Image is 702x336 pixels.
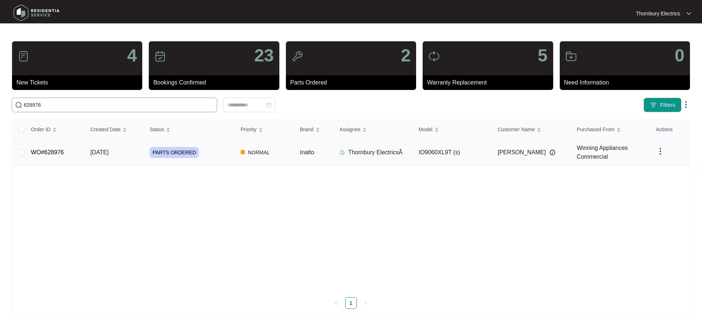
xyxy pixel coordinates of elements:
span: NORMAL [245,148,273,157]
span: Order ID [31,125,51,133]
p: 5 [538,47,548,64]
button: left [331,297,342,309]
th: Model [413,120,492,139]
p: Parts Ordered [290,78,416,87]
th: Actions [650,120,690,139]
input: Search by Order Id, Assignee Name, Customer Name, Brand and Model [24,101,214,109]
p: 2 [401,47,411,64]
li: Next Page [360,297,371,309]
span: Winning Appliances Commercial [577,145,628,160]
span: Brand [300,125,313,133]
th: Status [144,120,235,139]
p: Thornbury Electrics [636,10,680,17]
button: filter iconFilters [643,98,682,112]
img: dropdown arrow [682,100,690,109]
p: 23 [254,47,273,64]
span: Status [150,125,164,133]
img: filter icon [650,101,657,109]
p: Warranty Replacement [427,78,553,87]
img: icon [565,50,577,62]
th: Created Date [84,120,144,139]
p: Need Information [564,78,690,87]
img: icon [18,50,29,62]
li: 1 [345,297,357,309]
span: left [334,301,339,305]
span: Priority [241,125,257,133]
th: Purchased From [571,120,650,139]
img: dropdown arrow [687,12,691,15]
span: Filters [660,101,675,109]
span: Purchased From [577,125,614,133]
li: Previous Page [331,297,342,309]
p: 4 [127,47,137,64]
span: right [363,301,368,305]
img: residentia service logo [11,2,62,24]
span: Assignee [339,125,361,133]
button: right [360,297,371,309]
th: Priority [235,120,294,139]
p: Bookings Confirmed [153,78,279,87]
span: Model [419,125,433,133]
td: IO9060XL9T (s) [413,139,492,166]
span: Created Date [90,125,121,133]
th: Customer Name [492,120,571,139]
th: Brand [294,120,333,139]
img: Vercel Logo [241,150,245,154]
p: New Tickets [16,78,142,87]
img: dropdown arrow [656,147,665,156]
img: icon [291,50,303,62]
img: Assigner Icon [339,150,345,155]
img: Info icon [550,150,555,155]
img: search-icon [15,101,22,109]
span: Customer Name [498,125,535,133]
img: icon [428,50,440,62]
span: [DATE] [90,149,109,155]
a: 1 [346,298,356,309]
a: WO#628976 [31,149,64,155]
th: Assignee [333,120,412,139]
span: PARTS ORDERED [150,147,199,158]
img: icon [154,50,166,62]
p: 0 [675,47,684,64]
span: [PERSON_NAME] [498,148,546,157]
p: Thornbury ElectricsÂ [348,148,403,157]
th: Order ID [25,120,84,139]
span: Inalto [300,149,314,155]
